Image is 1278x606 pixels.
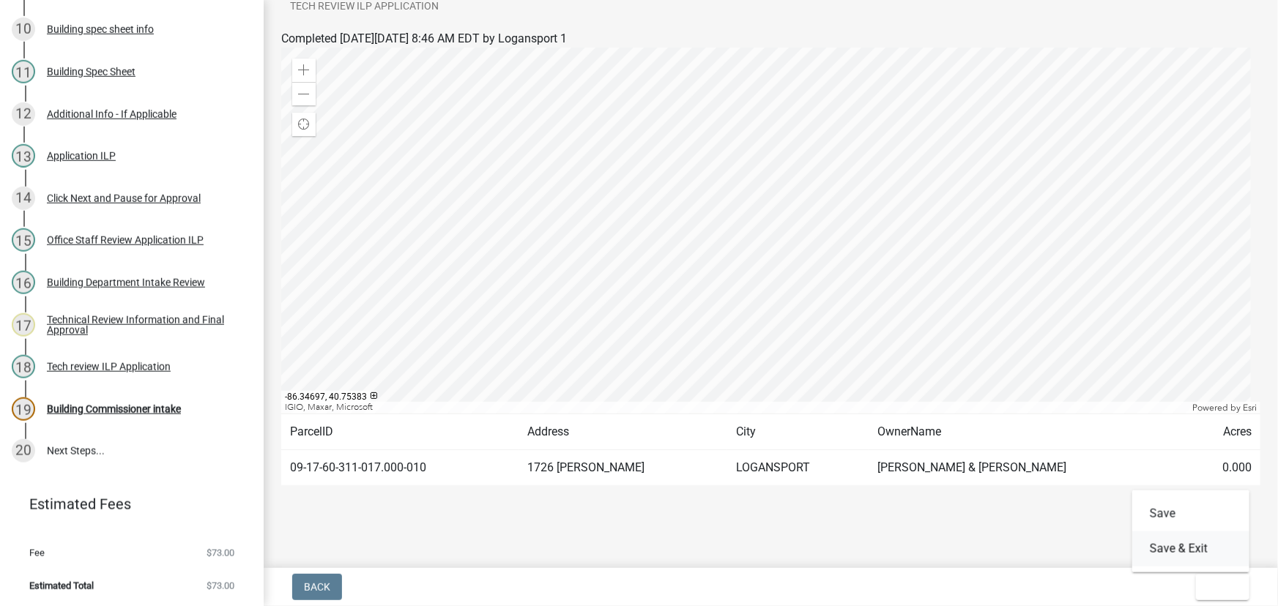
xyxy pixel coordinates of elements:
[29,548,45,558] span: Fee
[869,414,1188,450] td: OwnerName
[12,187,35,210] div: 14
[12,144,35,168] div: 13
[47,193,201,203] div: Click Next and Pause for Approval
[47,24,154,34] div: Building spec sheet info
[727,450,869,486] td: LOGANSPORT
[12,397,35,421] div: 19
[47,151,116,161] div: Application ILP
[12,313,35,337] div: 17
[1132,496,1249,531] button: Save
[1189,402,1260,414] div: Powered by
[281,450,519,486] td: 09-17-60-311-017.000-010
[47,67,135,77] div: Building Spec Sheet
[47,235,204,245] div: Office Staff Review Application ILP
[29,581,94,591] span: Estimated Total
[869,450,1188,486] td: [PERSON_NAME] & [PERSON_NAME]
[47,109,177,119] div: Additional Info - If Applicable
[12,60,35,83] div: 11
[12,18,35,41] div: 10
[281,31,567,45] span: Completed [DATE][DATE] 8:46 AM EDT by Logansport 1
[1243,403,1257,413] a: Esri
[519,450,727,486] td: 1726 [PERSON_NAME]
[1132,490,1249,572] div: Exit
[47,404,181,414] div: Building Commissioner intake
[12,355,35,378] div: 18
[1188,414,1260,450] td: Acres
[519,414,727,450] td: Address
[207,548,234,558] span: $73.00
[727,414,869,450] td: City
[292,82,316,105] div: Zoom out
[292,59,316,82] div: Zoom in
[47,277,205,288] div: Building Department Intake Review
[1208,581,1229,593] span: Exit
[1196,574,1249,600] button: Exit
[12,490,240,519] a: Estimated Fees
[47,315,240,335] div: Technical Review Information and Final Approval
[292,113,316,136] div: Find my location
[12,102,35,126] div: 12
[12,271,35,294] div: 16
[207,581,234,591] span: $73.00
[47,362,171,372] div: Tech review ILP Application
[281,414,519,450] td: ParcelID
[281,402,1189,414] div: IGIO, Maxar, Microsoft
[12,439,35,463] div: 20
[304,581,330,593] span: Back
[12,228,35,252] div: 15
[1188,450,1260,486] td: 0.000
[1132,531,1249,566] button: Save & Exit
[292,574,342,600] button: Back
